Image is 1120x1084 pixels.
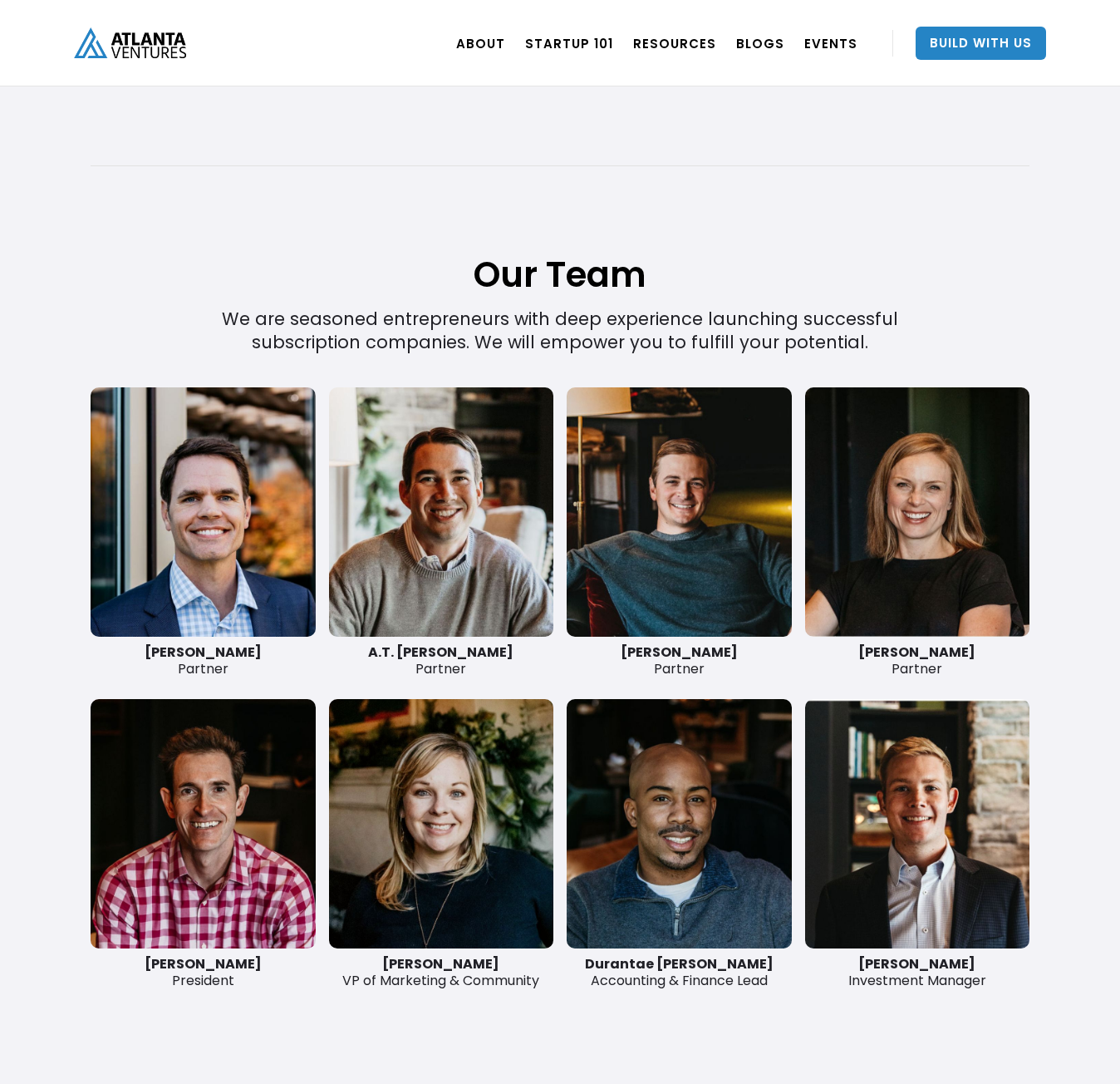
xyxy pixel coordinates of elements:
h1: Our Team [91,168,1029,298]
a: Startup 101 [525,20,613,67]
div: Partner [329,644,554,677]
strong: [PERSON_NAME] [145,954,262,973]
strong: Durantae [PERSON_NAME] [585,954,774,973]
div: VP of Marketing & Community [329,956,554,989]
strong: [PERSON_NAME] [145,643,262,662]
strong: [PERSON_NAME] [382,954,499,973]
a: RESOURCES [633,20,716,67]
a: BLOGS [736,20,784,67]
strong: [PERSON_NAME] [621,643,738,662]
div: Partner [567,644,792,677]
div: Investment Manager [805,956,1030,989]
div: Partner [805,644,1030,677]
div: Partner [91,644,316,677]
a: Build With Us [916,27,1046,60]
strong: [PERSON_NAME] [858,954,975,973]
strong: [PERSON_NAME] [858,643,975,662]
a: EVENTS [804,20,857,67]
a: ABOUT [456,20,505,67]
strong: A.T. [PERSON_NAME] [368,643,513,662]
div: Accounting & Finance Lead [567,956,792,989]
div: President [91,956,316,989]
